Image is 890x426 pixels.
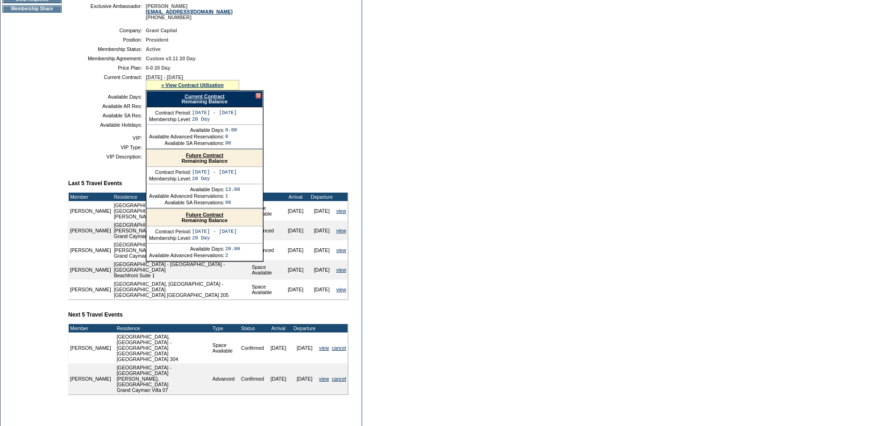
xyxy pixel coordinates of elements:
[250,201,283,221] td: Space Available
[72,144,142,150] td: VIP Type:
[250,193,283,201] td: Type
[292,363,318,394] td: [DATE]
[149,134,224,139] td: Available Advanced Reservations:
[250,221,283,240] td: Advanced
[68,180,122,187] b: Last 5 Travel Events
[149,235,191,241] td: Membership Level:
[147,150,263,167] div: Remaining Balance
[186,152,223,158] a: Future Contract
[72,46,142,52] td: Membership Status:
[69,240,113,260] td: [PERSON_NAME]
[192,110,237,116] td: [DATE] - [DATE]
[225,193,240,199] td: 1
[332,376,346,382] a: cancel
[113,201,250,221] td: [GEOGRAPHIC_DATA], [US_STATE] - [GEOGRAPHIC_DATA], [US_STATE] [PERSON_NAME] 14
[319,345,329,351] a: view
[319,376,329,382] a: view
[283,240,309,260] td: [DATE]
[113,193,250,201] td: Residence
[309,260,335,280] td: [DATE]
[292,332,318,363] td: [DATE]
[149,176,191,181] td: Membership Level:
[115,363,211,394] td: [GEOGRAPHIC_DATA] - [GEOGRAPHIC_DATA][PERSON_NAME], [GEOGRAPHIC_DATA] Grand Cayman Villa 07
[250,260,283,280] td: Space Available
[149,200,224,205] td: Available SA Reservations:
[149,187,224,192] td: Available Days:
[149,110,191,116] td: Contract Period:
[265,324,292,332] td: Arrival
[309,280,335,299] td: [DATE]
[309,240,335,260] td: [DATE]
[147,209,263,226] div: Remaining Balance
[113,240,250,260] td: [GEOGRAPHIC_DATA] - [GEOGRAPHIC_DATA][PERSON_NAME], [GEOGRAPHIC_DATA] Grand Cayman Villa 07
[292,324,318,332] td: Departure
[113,221,250,240] td: [GEOGRAPHIC_DATA] - [GEOGRAPHIC_DATA][PERSON_NAME], [GEOGRAPHIC_DATA] Grand Cayman Villa 12
[225,246,240,252] td: 20.00
[146,74,183,80] span: [DATE] - [DATE]
[240,332,265,363] td: Confirmed
[225,134,237,139] td: 0
[72,103,142,109] td: Available AR Res:
[72,113,142,118] td: Available SA Res:
[69,324,113,332] td: Member
[149,169,191,175] td: Contract Period:
[250,280,283,299] td: Space Available
[149,116,191,122] td: Membership Level:
[283,193,309,201] td: Arrival
[149,127,224,133] td: Available Days:
[161,82,224,88] a: » View Contract Utilization
[336,287,346,292] a: view
[225,200,240,205] td: 99
[69,363,113,394] td: [PERSON_NAME]
[69,193,113,201] td: Member
[69,221,113,240] td: [PERSON_NAME]
[69,332,113,363] td: [PERSON_NAME]
[113,280,250,299] td: [GEOGRAPHIC_DATA], [GEOGRAPHIC_DATA] - [GEOGRAPHIC_DATA] [GEOGRAPHIC_DATA] [GEOGRAPHIC_DATA] 205
[185,94,224,99] a: Current Contract
[336,208,346,214] a: view
[2,5,62,13] td: Membership Share
[309,221,335,240] td: [DATE]
[72,154,142,159] td: VIP Description:
[146,91,263,107] div: Remaining Balance
[146,37,169,43] span: President
[332,345,346,351] a: cancel
[283,221,309,240] td: [DATE]
[72,3,142,20] td: Exclusive Ambassador:
[225,253,240,258] td: 2
[72,122,142,128] td: Available Holidays:
[336,247,346,253] a: view
[149,253,224,258] td: Available Advanced Reservations:
[192,229,237,234] td: [DATE] - [DATE]
[149,229,191,234] td: Contract Period:
[250,240,283,260] td: Advanced
[265,363,292,394] td: [DATE]
[186,212,223,217] a: Future Contract
[265,332,292,363] td: [DATE]
[146,3,233,20] span: [PERSON_NAME] [PHONE_NUMBER]
[240,324,265,332] td: Status
[146,65,171,71] span: 0-0 20 Day
[68,311,123,318] b: Next 5 Travel Events
[146,46,161,52] span: Active
[309,193,335,201] td: Departure
[336,267,346,273] a: view
[72,56,142,61] td: Membership Agreement:
[72,37,142,43] td: Position:
[309,201,335,221] td: [DATE]
[115,324,211,332] td: Residence
[283,201,309,221] td: [DATE]
[336,228,346,233] a: view
[149,246,224,252] td: Available Days:
[69,260,113,280] td: [PERSON_NAME]
[115,332,211,363] td: [GEOGRAPHIC_DATA], [GEOGRAPHIC_DATA] - [GEOGRAPHIC_DATA] [GEOGRAPHIC_DATA] [GEOGRAPHIC_DATA] 304
[72,28,142,33] td: Company:
[211,324,240,332] td: Type
[283,280,309,299] td: [DATE]
[149,140,224,146] td: Available SA Reservations:
[146,28,177,33] span: Grant Capital
[192,116,237,122] td: 20 Day
[283,260,309,280] td: [DATE]
[146,56,196,61] span: Custom v3.11 20 Day
[146,9,233,14] a: [EMAIL_ADDRESS][DOMAIN_NAME]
